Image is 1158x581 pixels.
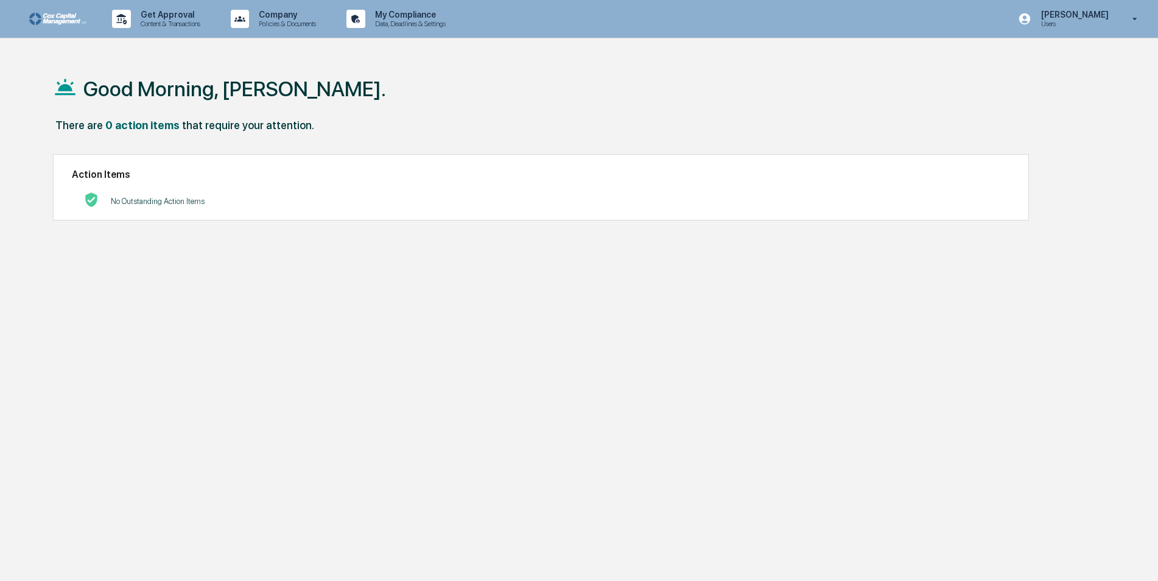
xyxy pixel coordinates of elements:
[365,10,452,19] p: My Compliance
[111,197,205,206] p: No Outstanding Action Items
[55,119,103,132] div: There are
[29,13,88,25] img: logo
[72,169,1010,180] h2: Action Items
[182,119,314,132] div: that require your attention.
[84,192,99,207] img: No Actions logo
[249,19,322,28] p: Policies & Documents
[1031,10,1115,19] p: [PERSON_NAME]
[131,10,206,19] p: Get Approval
[131,19,206,28] p: Content & Transactions
[83,77,386,101] h1: Good Morning, [PERSON_NAME].
[105,119,180,132] div: 0 action items
[249,10,322,19] p: Company
[365,19,452,28] p: Data, Deadlines & Settings
[1031,19,1115,28] p: Users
